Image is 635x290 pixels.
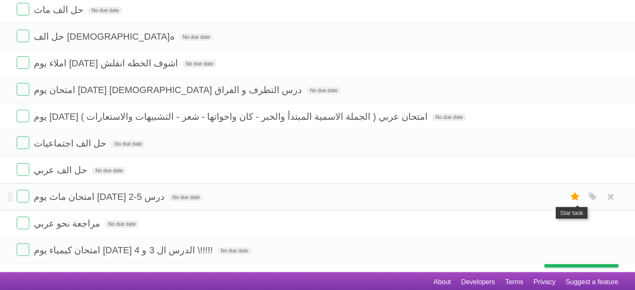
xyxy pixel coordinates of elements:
[88,7,122,14] span: No due date
[92,167,126,174] span: No due date
[34,192,167,202] span: امتحان ماث يوم [DATE] درس 5-2
[17,190,29,202] label: Done
[17,83,29,96] label: Done
[17,110,29,122] label: Done
[34,111,430,122] span: يوم [DATE] امتحان عربي ( الجملة الاسمية المبتدأ والخبر - كان واخواتها - شعر - التشبيهات والاستعار...
[111,140,145,148] span: No due date
[17,217,29,229] label: Done
[182,60,216,68] span: No due date
[34,31,177,42] span: حل الف [DEMOGRAPHIC_DATA]ه
[17,56,29,69] label: Done
[433,274,451,290] a: About
[105,220,139,228] span: No due date
[34,245,215,255] span: امتحان كيمياء يوم [DATE] الدرس ال 3 و 4 \!!!!!
[34,5,86,15] span: حل الف ماث
[34,85,304,95] span: امتحان يوم [DATE] [DEMOGRAPHIC_DATA] درس التطرف و الفراق
[34,58,180,68] span: املاء يوم [DATE] اشوف الخطه انقلش
[432,113,466,121] span: No due date
[505,274,524,290] a: Terms
[306,87,340,94] span: No due date
[169,194,203,201] span: No due date
[562,252,614,267] span: Buy me a coffee
[218,247,251,255] span: No due date
[34,138,109,149] span: حل الف اجتماعيات
[461,274,495,290] a: Developers
[17,243,29,256] label: Done
[34,165,89,175] span: حل الف عربي
[17,136,29,149] label: Done
[34,218,102,229] span: مراجعة نحو عربي
[180,33,213,41] span: No due date
[566,274,618,290] a: Suggest a feature
[17,30,29,42] label: Done
[567,190,583,204] label: Star task
[17,163,29,176] label: Done
[534,274,555,290] a: Privacy
[17,3,29,15] label: Done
